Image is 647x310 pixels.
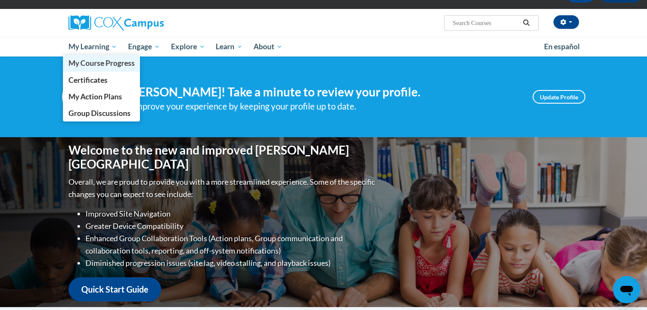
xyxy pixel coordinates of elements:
span: My Action Plans [68,92,122,101]
li: Improved Site Navigation [86,208,377,220]
span: About [254,42,282,52]
a: Group Discussions [63,105,140,121]
li: Diminished progression issues (site lag, video stalling, and playback issues) [86,257,377,269]
a: About [248,37,288,56]
a: Engage [123,37,165,56]
input: Search Courses [452,18,520,28]
span: Group Discussions [68,109,130,118]
a: My Course Progress [63,55,140,71]
span: Engage [128,42,160,52]
a: Certificates [63,72,140,88]
span: My Learning [68,42,117,52]
li: Enhanced Group Collaboration Tools (Action plans, Group communication and collaboration tools, re... [86,232,377,257]
a: Cox Campus [68,15,230,31]
a: Quick Start Guide [68,277,161,302]
a: En español [539,38,585,56]
iframe: Button to launch messaging window [613,276,640,303]
img: Profile Image [62,78,100,116]
div: Help improve your experience by keeping your profile up to date. [113,99,520,113]
span: Explore [171,42,205,52]
a: Explore [165,37,211,56]
h1: Welcome to the new and improved [PERSON_NAME][GEOGRAPHIC_DATA] [68,143,377,172]
a: My Learning [63,37,123,56]
a: My Action Plans [63,88,140,105]
span: My Course Progress [68,59,134,68]
li: Greater Device Compatibility [86,220,377,232]
a: Learn [210,37,248,56]
div: Main menu [56,37,592,56]
span: Learn [216,42,242,52]
span: Certificates [68,76,107,85]
img: Cox Campus [68,15,164,31]
h4: Hi [PERSON_NAME]! Take a minute to review your profile. [113,85,520,99]
a: Update Profile [533,90,585,104]
button: Search [520,18,533,28]
button: Account Settings [553,15,579,29]
p: Overall, we are proud to provide you with a more streamlined experience. Some of the specific cha... [68,176,377,200]
span: En español [544,42,580,51]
